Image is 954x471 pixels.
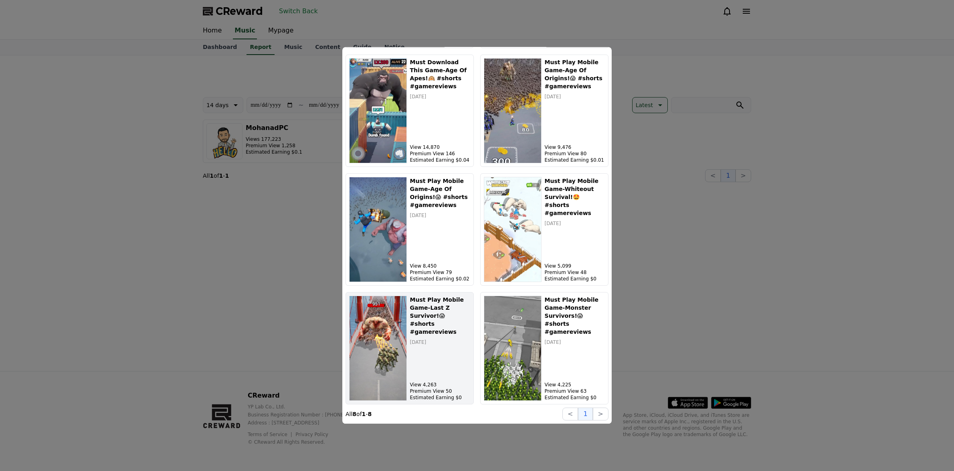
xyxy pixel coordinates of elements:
strong: 8 [352,411,356,417]
p: Premium View 80 [545,150,605,157]
button: Must Play Mobile Game-Last Z Survivor!😱 #shorts #gamereviews Must Play Mobile Game-Last Z Survivo... [346,292,474,404]
p: All of - [346,410,372,418]
h5: Must Play Mobile Game-Age Of Origins!😱 #shorts #gamereviews [410,177,470,209]
p: Premium View 48 [545,269,605,276]
img: Must Play Mobile Game-Monster Survivors!😱 #shorts #gamereviews [484,296,542,401]
button: Must Play Mobile Game-Age Of Origins!😱 #shorts #gamereviews Must Play Mobile Game-Age Of Origins!... [480,55,608,167]
p: View 4,263 [410,382,470,388]
img: Must Play Mobile Game-Last Z Survivor!😱 #shorts #gamereviews [349,296,407,401]
strong: 8 [368,411,372,417]
img: Must Download This Game-Age Of Apes!🙉 #shorts #gamereviews [349,58,407,163]
h5: Must Play Mobile Game-Age Of Origins!😱 #shorts #gamereviews [545,58,605,90]
p: View 8,450 [410,263,470,269]
p: Premium View 63 [545,388,605,394]
p: Estimated Earning $0.01 [545,157,605,163]
p: [DATE] [545,339,605,345]
h5: Must Download This Game-Age Of Apes!🙉 #shorts #gamereviews [410,58,470,90]
strong: 1 [362,411,366,417]
p: Estimated Earning $0 [545,394,605,401]
p: View 5,099 [545,263,605,269]
h5: Must Play Mobile Game-Monster Survivors!😱 #shorts #gamereviews [545,296,605,336]
p: View 9,476 [545,144,605,150]
button: < [562,408,578,420]
img: Must Play Mobile Game-Age Of Origins!😱 #shorts #gamereviews [349,177,407,282]
p: Premium View 146 [410,150,470,157]
p: View 14,870 [410,144,470,150]
img: Must Play Mobile Game-Whiteout Survival!🤩 #shorts #gamereviews [484,177,542,282]
p: [DATE] [545,93,605,100]
img: Must Play Mobile Game-Age Of Origins!😱 #shorts #gamereviews [484,58,542,163]
p: Estimated Earning $0 [545,276,605,282]
button: Must Play Mobile Game-Monster Survivors!😱 #shorts #gamereviews Must Play Mobile Game-Monster Surv... [480,292,608,404]
p: [DATE] [410,339,470,345]
p: Premium View 50 [410,388,470,394]
p: [DATE] [410,212,470,219]
p: [DATE] [410,93,470,100]
p: Premium View 79 [410,269,470,276]
div: modal [342,47,612,424]
button: Must Play Mobile Game-Age Of Origins!😱 #shorts #gamereviews Must Play Mobile Game-Age Of Origins!... [346,173,474,286]
button: > [593,408,608,420]
p: Estimated Earning $0 [410,394,470,401]
p: Estimated Earning $0.04 [410,157,470,163]
p: Estimated Earning $0.02 [410,276,470,282]
button: Must Play Mobile Game-Whiteout Survival!🤩 #shorts #gamereviews Must Play Mobile Game-Whiteout Sur... [480,173,608,286]
h5: Must Play Mobile Game-Whiteout Survival!🤩 #shorts #gamereviews [545,177,605,217]
button: Must Download This Game-Age Of Apes!🙉 #shorts #gamereviews Must Download This Game-Age Of Apes!🙉 ... [346,55,474,167]
p: View 4,225 [545,382,605,388]
p: [DATE] [545,220,605,227]
h5: Must Play Mobile Game-Last Z Survivor!😱 #shorts #gamereviews [410,296,470,336]
button: 1 [578,408,592,420]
